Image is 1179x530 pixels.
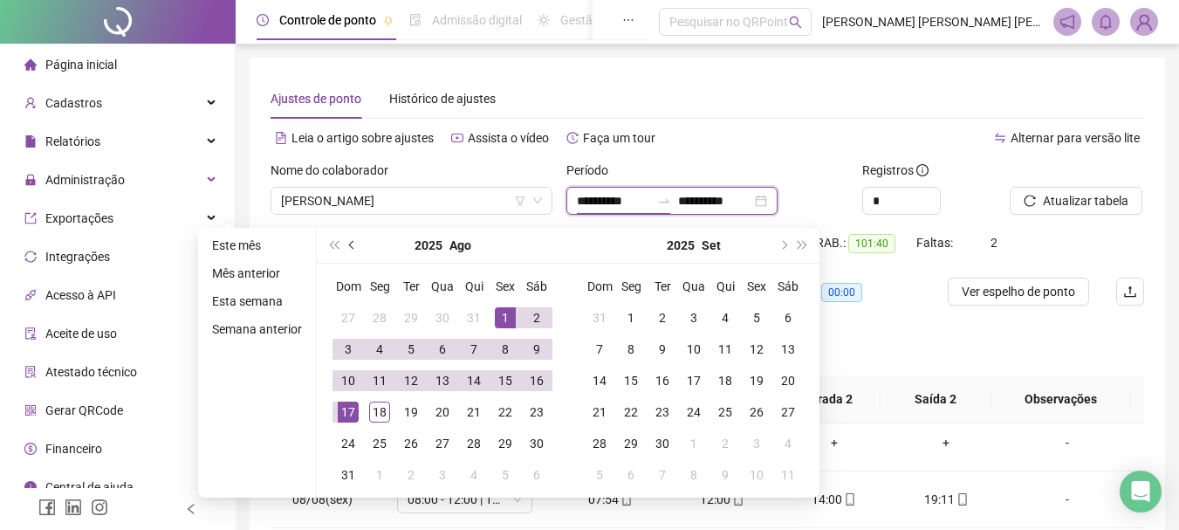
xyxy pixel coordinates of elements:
div: 2 [652,307,673,328]
td: 2025-09-19 [741,365,772,396]
td: 2025-09-20 [772,365,804,396]
td: 2025-09-27 [772,396,804,428]
div: 25 [715,402,736,423]
span: history [566,132,579,144]
div: 5 [495,465,516,485]
div: 7 [463,339,484,360]
td: 2025-09-03 [678,302,709,334]
div: 3 [746,433,767,454]
td: 2025-08-13 [427,365,458,396]
td: 2025-10-08 [678,459,709,491]
td: 2025-07-31 [458,302,490,334]
span: dollar [24,443,37,455]
td: 2025-08-29 [490,428,521,459]
div: 21 [589,402,610,423]
span: filter [515,196,525,206]
div: 1 [683,433,704,454]
span: reload [1024,195,1036,207]
div: 26 [401,433,422,454]
div: 16 [526,370,547,391]
div: Quitações: [761,282,883,302]
span: linkedin [65,499,82,516]
td: 2025-08-08 [490,334,521,365]
span: Central de ajuda [45,480,134,494]
span: mobile [619,493,633,506]
td: 2025-07-29 [395,302,427,334]
span: swap-right [657,194,671,208]
span: Relatórios [45,134,100,148]
span: Financeiro [45,442,102,456]
div: 28 [369,307,390,328]
span: audit [24,327,37,340]
div: 27 [778,402,799,423]
span: 101:40 [848,234,895,253]
span: instagram [91,499,108,516]
span: Acesso à API [45,288,116,302]
td: 2025-08-21 [458,396,490,428]
div: 24 [338,433,359,454]
div: - [1016,433,1119,452]
div: 4 [778,433,799,454]
span: swap [994,132,1006,144]
button: year panel [667,228,695,263]
td: 2025-09-25 [709,396,741,428]
div: 19 [401,402,422,423]
td: 2025-08-24 [332,428,364,459]
div: 1 [495,307,516,328]
td: 2025-08-04 [364,334,395,365]
span: file-text [275,132,287,144]
td: 2025-08-31 [332,459,364,491]
td: 2025-08-18 [364,396,395,428]
td: 2025-09-12 [741,334,772,365]
span: sun [538,14,550,26]
li: Esta semana [205,291,309,312]
div: 28 [589,433,610,454]
span: Atualizar tabela [1043,191,1128,210]
div: 10 [338,370,359,391]
td: 2025-09-09 [647,334,678,365]
button: super-prev-year [324,228,343,263]
span: upload [1123,285,1137,299]
td: 2025-08-25 [364,428,395,459]
td: 2025-09-18 [709,365,741,396]
td: 2025-08-05 [395,334,427,365]
span: home [24,59,37,71]
div: 17 [338,402,359,423]
div: 27 [432,433,453,454]
span: Página inicial [45,58,117,72]
td: 2025-09-03 [427,459,458,491]
div: 11 [715,339,736,360]
span: [PERSON_NAME] [PERSON_NAME] [PERSON_NAME] - S F B COMERCIO DE MOVEIS E ELETRO [822,12,1043,31]
button: prev-year [343,228,362,263]
div: 4 [463,465,484,485]
div: 14:00 [792,490,876,509]
div: 14 [589,370,610,391]
div: 3 [683,307,704,328]
span: CESAR SANTOS BRITO [281,188,542,214]
div: 5 [746,307,767,328]
div: 1 [620,307,641,328]
td: 2025-09-06 [521,459,552,491]
span: info-circle [916,164,929,176]
th: Qui [458,271,490,302]
td: 2025-09-29 [615,428,647,459]
div: 7 [652,465,673,485]
span: Gestão de férias [560,13,648,27]
td: 2025-09-01 [615,302,647,334]
div: 19 [746,370,767,391]
div: 11 [778,465,799,485]
th: Sex [741,271,772,302]
span: lock [24,174,37,186]
th: Dom [584,271,615,302]
th: Observações [991,375,1131,423]
div: - [1016,490,1119,509]
li: Semana anterior [205,319,309,340]
button: next-year [773,228,792,263]
span: Ajustes de ponto [271,92,361,106]
span: Exportações [45,211,113,225]
span: ellipsis [622,14,634,26]
td: 2025-08-12 [395,365,427,396]
td: 2025-09-28 [584,428,615,459]
div: 18 [369,402,390,423]
div: 15 [620,370,641,391]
